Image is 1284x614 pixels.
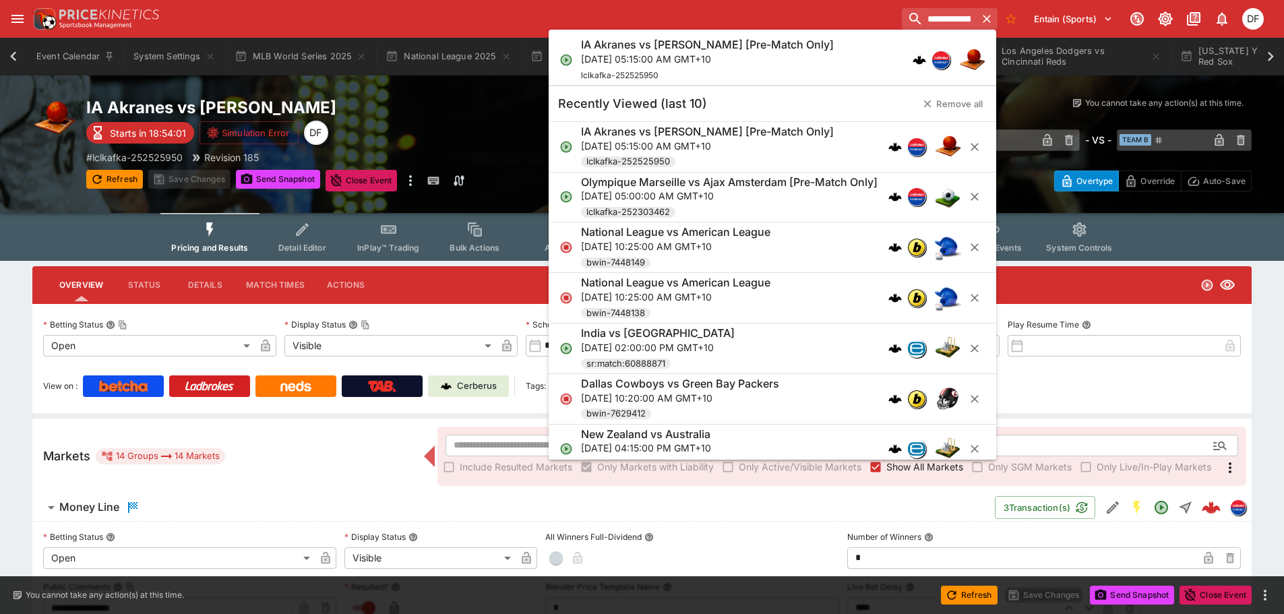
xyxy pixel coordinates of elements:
img: Betcha [99,381,148,392]
svg: Closed [559,392,573,406]
h6: Money Line [59,500,119,514]
p: Scheduled Start [526,319,594,330]
div: David Foster [304,121,328,145]
div: Visible [284,335,496,357]
label: Tags: [526,375,546,397]
span: Only Active/Visible Markets [739,460,861,474]
button: more [402,170,419,191]
img: logo-cerberus.svg [888,241,902,254]
button: Copy To Clipboard [118,320,127,330]
button: Straight [1173,495,1198,520]
h5: Recently Viewed (last 10) [558,96,707,111]
button: Money Line [32,494,995,521]
h2: Copy To Clipboard [86,97,669,118]
button: Details [175,269,235,301]
img: bwin.png [908,289,925,307]
img: logo-cerberus.svg [888,342,902,355]
img: logo-cerberus.svg [888,392,902,406]
h6: National League vs American League [581,225,770,239]
img: lclkafka.png [908,138,925,156]
button: Notifications [1210,7,1234,31]
button: Open [1208,433,1232,458]
button: Simulation Error [200,121,299,144]
p: [DATE] 10:25:00 AM GMT+10 [581,239,770,253]
label: View on : [43,375,78,397]
div: betradar [907,339,926,358]
img: logo-cerberus.svg [888,140,902,154]
button: Auto-Save [1181,171,1252,191]
button: Send Snapshot [236,170,320,189]
span: Show All Markets [886,460,963,474]
p: Betting Status [43,319,103,330]
span: Include Resulted Markets [460,460,572,474]
button: Overtype [1054,171,1119,191]
h6: Dallas Cowboys vs Green Bay Packers [581,377,779,391]
p: You cannot take any action(s) at this time. [26,589,184,601]
p: Override [1140,174,1175,188]
p: [DATE] 10:20:00 AM GMT+10 [581,391,779,405]
div: betradar [907,439,926,458]
span: Only Live/In-Play Markets [1097,460,1211,474]
span: Detail Editor [278,243,326,253]
p: Revision 185 [204,150,259,164]
button: Connected to PK [1125,7,1149,31]
img: betradar.png [908,440,925,458]
span: Pricing and Results [171,243,248,253]
a: Cerberus [428,375,509,397]
img: lclkafka [1231,500,1246,515]
svg: More [1222,460,1238,476]
button: Display Status [408,532,418,542]
div: cerberus [888,442,902,456]
img: logo-cerberus.svg [913,53,926,67]
p: Display Status [344,531,406,543]
p: Betting Status [43,531,103,543]
span: bwin-7629412 [581,407,651,421]
h6: New Zealand vs Australia [581,427,710,441]
svg: Closed [559,291,573,305]
p: Display Status [284,319,346,330]
img: basketball.png [958,47,985,73]
div: Visible [344,547,516,569]
span: Bulk Actions [450,243,499,253]
svg: Open [559,190,573,204]
img: cricket.png [934,435,961,462]
p: You cannot take any action(s) at this time. [1085,97,1244,109]
span: Only Markets with Liability [597,460,714,474]
img: cricket.png [934,335,961,362]
button: Copy To Clipboard [361,320,370,330]
svg: Open [559,53,573,67]
button: Send Snapshot [1090,586,1174,605]
button: Close Event [1180,586,1252,605]
button: Toggle light/dark mode [1153,7,1178,31]
button: Number of Winners [924,532,934,542]
div: 14 Groups 14 Markets [101,448,220,464]
button: American League 2025 [522,38,669,75]
div: lclkafka [931,51,950,69]
button: Display StatusCopy To Clipboard [348,320,358,330]
img: Cerberus [441,381,452,392]
div: David Foster [1242,8,1264,30]
h5: Markets [43,448,90,464]
p: Number of Winners [847,531,921,543]
p: [DATE] 05:15:00 AM GMT+10 [581,52,834,66]
button: Documentation [1182,7,1206,31]
img: Neds [280,381,311,392]
svg: Closed [559,241,573,254]
a: 7a9e5237-8142-483e-be3a-e9da84def407 [1198,494,1225,521]
img: TabNZ [368,381,396,392]
button: Los Angeles Dodgers vs Cincinnati Reds [975,38,1169,75]
div: lclkafka [907,137,926,156]
svg: Open [559,140,573,154]
span: Team B [1120,134,1151,146]
button: Remove all [915,93,991,115]
div: bwin [907,288,926,307]
p: [DATE] 05:15:00 AM GMT+10 [581,139,834,153]
img: soccer.png [934,183,961,210]
img: Sportsbook Management [59,22,132,28]
h6: IA Akranes vs [PERSON_NAME] [Pre-Match Only] [581,38,834,52]
button: Override [1118,171,1181,191]
svg: Open [559,342,573,355]
div: lclkafka [1230,499,1246,516]
img: Ladbrokes [185,381,234,392]
button: SGM Enabled [1125,495,1149,520]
